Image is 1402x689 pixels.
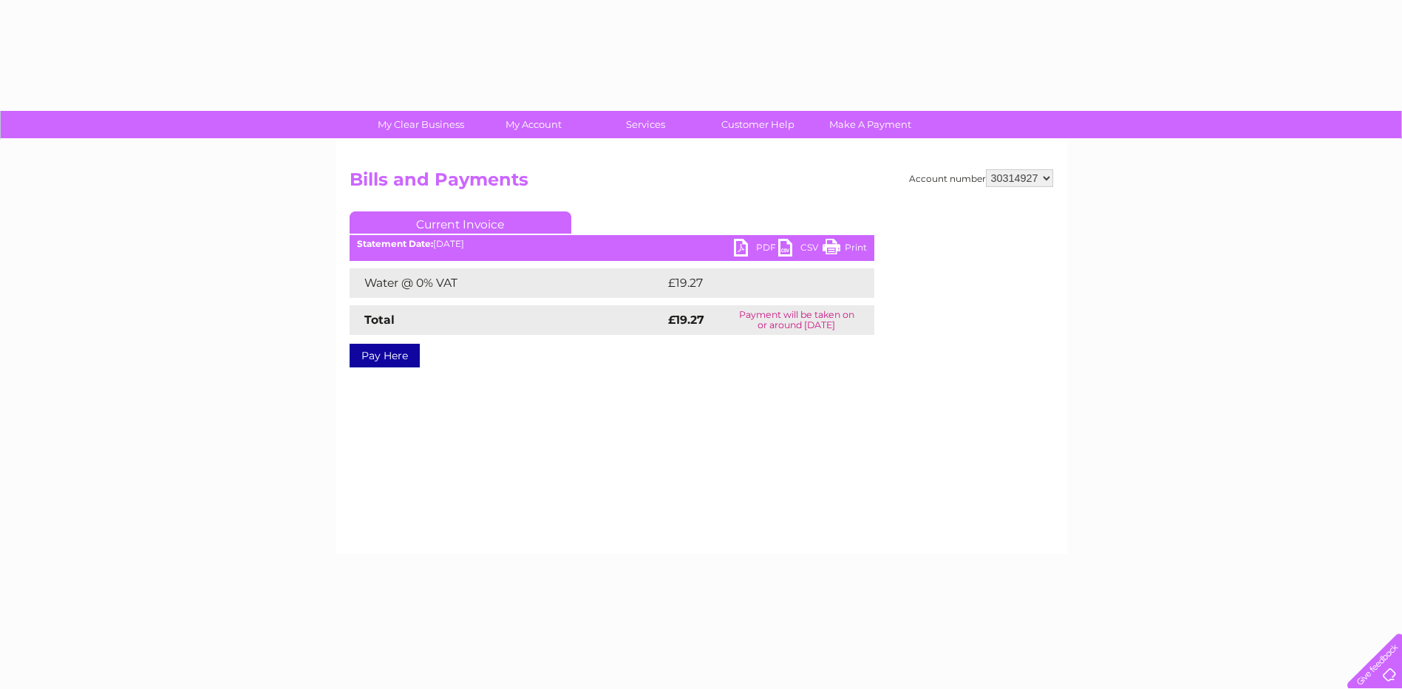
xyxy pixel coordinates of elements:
a: PDF [734,239,778,260]
td: £19.27 [664,268,843,298]
strong: Total [364,313,395,327]
b: Statement Date: [357,238,433,249]
a: Customer Help [697,111,819,138]
td: Water @ 0% VAT [350,268,664,298]
a: Current Invoice [350,211,571,234]
a: Print [823,239,867,260]
a: Pay Here [350,344,420,367]
a: My Clear Business [360,111,482,138]
td: Payment will be taken on or around [DATE] [719,305,874,335]
div: Account number [909,169,1053,187]
a: My Account [472,111,594,138]
a: Services [585,111,707,138]
a: CSV [778,239,823,260]
a: Make A Payment [809,111,931,138]
div: [DATE] [350,239,874,249]
strong: £19.27 [668,313,704,327]
h2: Bills and Payments [350,169,1053,197]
